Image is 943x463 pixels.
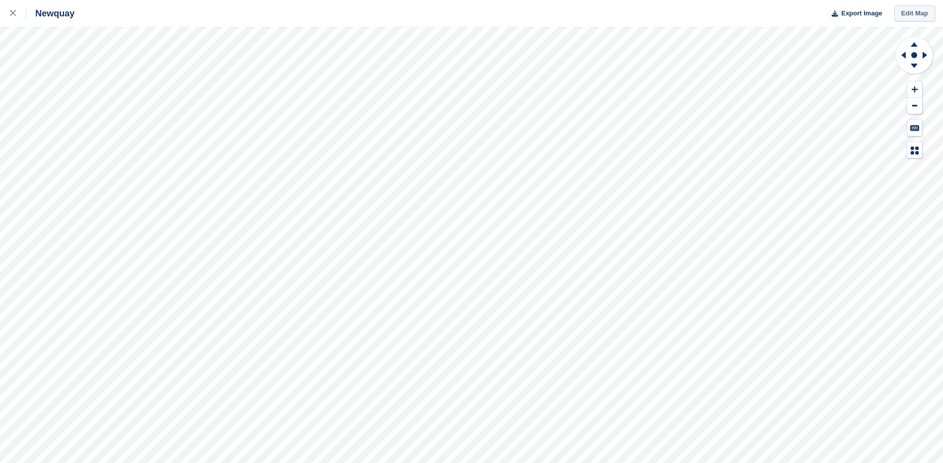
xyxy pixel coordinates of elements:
a: Edit Map [894,5,935,22]
span: Export Image [841,8,882,18]
button: Map Legend [907,142,922,158]
button: Keyboard Shortcuts [907,120,922,136]
button: Export Image [826,5,882,22]
div: Newquay [26,7,75,19]
button: Zoom Out [907,98,922,114]
button: Zoom In [907,81,922,98]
